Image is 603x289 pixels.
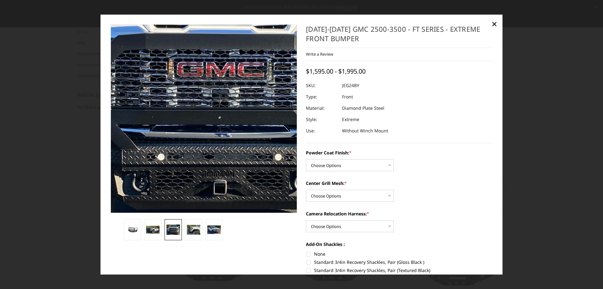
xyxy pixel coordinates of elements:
[187,225,200,235] img: 2024-2025 GMC 2500-3500 - FT Series - Extreme Front Bumper
[146,226,160,234] img: 2024-2025 GMC 2500-3500 - FT Series - Extreme Front Bumper
[306,24,493,48] h1: [DATE]-[DATE] GMC 2500-3500 - FT Series - Extreme Front Bumper
[207,226,221,234] img: 2024-2025 GMC 2500-3500 - FT Series - Extreme Front Bumper
[306,251,493,257] label: None
[306,114,337,125] dt: Style:
[166,225,180,235] img: 2024-2025 GMC 2500-3500 - FT Series - Extreme Front Bumper
[306,103,337,114] dt: Material:
[306,125,337,136] dt: Use:
[306,210,493,217] label: Camera Relocation Harness:
[306,259,493,265] label: Standard 3/4in Recovery Shackles, Pair (Gloss Black )
[306,80,337,91] dt: SKU:
[342,80,359,91] dd: JEG24BY
[306,149,493,156] label: Powder Coat Finish:
[342,103,384,114] dd: Diamond Plate Steel
[342,91,353,103] dd: Front
[306,241,493,247] label: Add-On Shackles :
[126,227,139,233] img: 2024-2025 GMC 2500-3500 - FT Series - Extreme Front Bumper
[306,91,337,103] dt: Type:
[306,51,333,57] a: Write a Review
[492,17,497,31] span: ×
[489,19,499,29] a: Close
[306,180,493,186] label: Center Grill Mesh:
[306,67,366,75] span: $1,595.00 - $1,995.00
[342,114,359,125] dd: Extreme
[111,24,297,213] a: 2024-2025 GMC 2500-3500 - FT Series - Extreme Front Bumper
[306,267,493,274] label: Standard 3/4in Recovery Shackles, Pair (Textured Black)
[342,125,388,136] dd: Without Winch Mount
